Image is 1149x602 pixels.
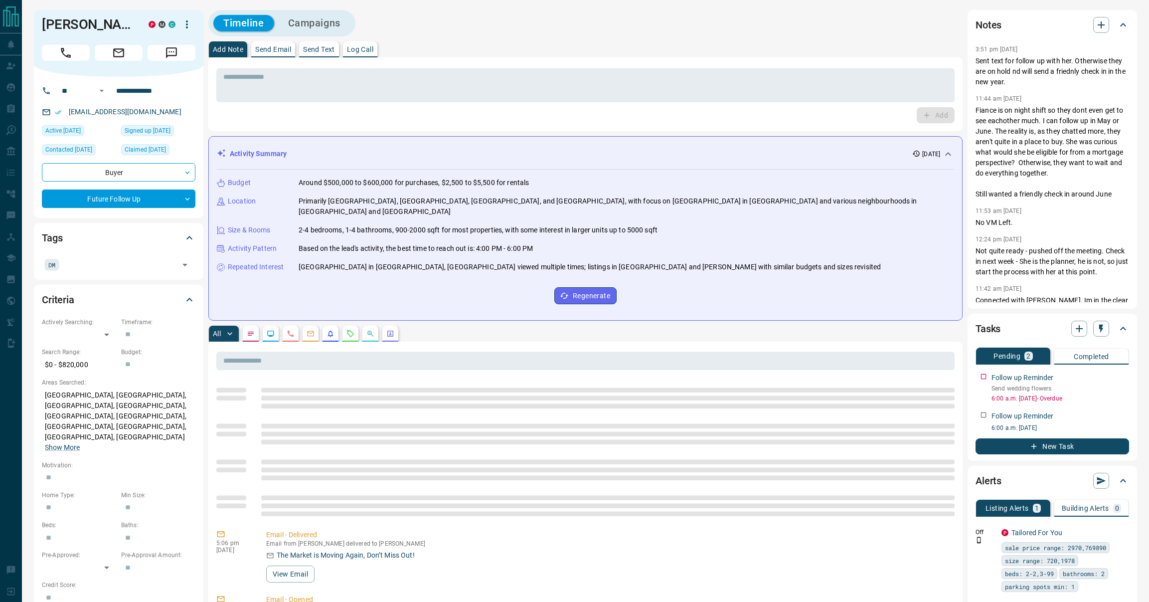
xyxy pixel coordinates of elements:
span: Signed up [DATE] [125,126,170,136]
button: Regenerate [554,287,617,304]
p: 2-4 bedrooms, 1-4 bathrooms, 900-2000 sqft for most properties, with some interest in larger unit... [299,225,657,235]
svg: Push Notification Only [976,537,983,544]
p: Actively Searching: [42,318,116,327]
p: No VM Left. [976,217,1129,228]
p: Pre-Approved: [42,551,116,560]
span: Claimed [DATE] [125,145,166,155]
span: Message [148,45,195,61]
p: Activity Pattern [228,243,277,254]
p: Areas Searched: [42,378,195,387]
p: Credit Score: [42,581,195,590]
div: Notes [976,13,1129,37]
p: All [213,330,221,337]
span: beds: 2-2,3-99 [1005,569,1054,579]
p: Timeframe: [121,318,195,327]
p: Repeated Interest [228,262,284,272]
p: Activity Summary [230,149,287,159]
p: Off [976,528,995,537]
svg: Opportunities [366,330,374,338]
p: [DATE] [922,150,940,159]
p: Send Email [255,46,291,53]
div: Tags [42,226,195,250]
p: Listing Alerts [985,505,1029,512]
p: Primarily [GEOGRAPHIC_DATA], [GEOGRAPHIC_DATA], [GEOGRAPHIC_DATA], and [GEOGRAPHIC_DATA], with fo... [299,196,954,217]
div: Alerts [976,469,1129,493]
button: Open [178,258,192,272]
svg: Emails [307,330,315,338]
button: Timeline [213,15,274,31]
p: Add Note [213,46,243,53]
h1: [PERSON_NAME] [42,16,134,32]
p: Follow up Reminder [991,373,1053,383]
p: Beds: [42,521,116,530]
p: Size & Rooms [228,225,271,235]
p: Not quite ready - pushed off the meeting. Check in next week - She is the planner, he is not, so ... [976,246,1129,277]
span: Email [95,45,143,61]
span: DM [48,260,55,270]
p: [DATE] [216,547,251,554]
p: Fiance is on night shift so they dont even get to see eachother much. I can follow up in May or J... [976,105,1129,200]
p: 2 [1026,353,1030,360]
p: Budget [228,178,251,188]
p: 5:06 pm [216,540,251,547]
p: Min Size: [121,491,195,500]
svg: Requests [346,330,354,338]
span: Contacted [DATE] [45,145,92,155]
div: Criteria [42,288,195,312]
button: Campaigns [278,15,350,31]
h2: Tags [42,230,62,246]
p: 3:51 pm [DATE] [976,46,1018,53]
p: 11:44 am [DATE] [976,95,1021,102]
p: 1 [1035,505,1039,512]
span: bathrooms: 2 [1063,569,1105,579]
button: New Task [976,438,1129,454]
p: Follow up Reminder [991,411,1053,421]
div: Sat May 07 2022 [121,125,195,139]
a: Tailored For You [1011,529,1062,537]
div: Tasks [976,317,1129,341]
span: sale price range: 2970,769890 [1005,543,1106,553]
div: mrloft.ca [159,21,165,28]
p: 6:00 a.m. [DATE] - Overdue [991,394,1129,403]
p: 11:42 am [DATE] [976,285,1021,292]
span: Active [DATE] [45,126,81,136]
svg: Calls [287,330,295,338]
p: 11:53 am [DATE] [976,207,1021,214]
p: Home Type: [42,491,116,500]
span: parking spots min: 1 [1005,582,1075,592]
p: The Market is Moving Again, Don’t Miss Out! [277,550,415,561]
div: Activity Summary[DATE] [217,145,954,163]
h2: Notes [976,17,1001,33]
p: Location [228,196,256,206]
p: Building Alerts [1062,505,1109,512]
p: Search Range: [42,348,116,357]
p: 0 [1115,505,1119,512]
p: Pending [993,353,1020,360]
p: 6:00 a.m. [DATE] [991,423,1129,432]
a: [EMAIL_ADDRESS][DOMAIN_NAME] [69,108,181,116]
h2: Tasks [976,321,1000,337]
div: property.ca [149,21,156,28]
p: Send Text [303,46,335,53]
div: Wed Nov 22 2023 [121,144,195,158]
span: size range: 720,1978 [1005,556,1075,566]
button: View Email [266,566,315,583]
div: property.ca [1001,529,1008,536]
svg: Listing Alerts [327,330,334,338]
div: condos.ca [168,21,175,28]
div: Buyer [42,163,195,182]
p: 12:24 pm [DATE] [976,236,1021,243]
p: Budget: [121,348,195,357]
p: Connected with [PERSON_NAME]. Im in the clear to work with her. [976,295,1129,316]
div: Tue Aug 22 2023 [42,144,116,158]
p: $0 - $820,000 [42,357,116,373]
p: Around $500,000 to $600,000 for purchases, $2,500 to $5,500 for rentals [299,178,529,188]
svg: Lead Browsing Activity [267,330,275,338]
div: Thu Jul 24 2025 [42,125,116,139]
p: Sent text for follow up with her. Otherwise they are on hold nd will send a friednly check in in ... [976,56,1129,87]
p: Baths: [121,521,195,530]
p: Log Call [347,46,373,53]
p: Email - Delivered [266,530,951,540]
svg: Notes [247,330,255,338]
span: Call [42,45,90,61]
